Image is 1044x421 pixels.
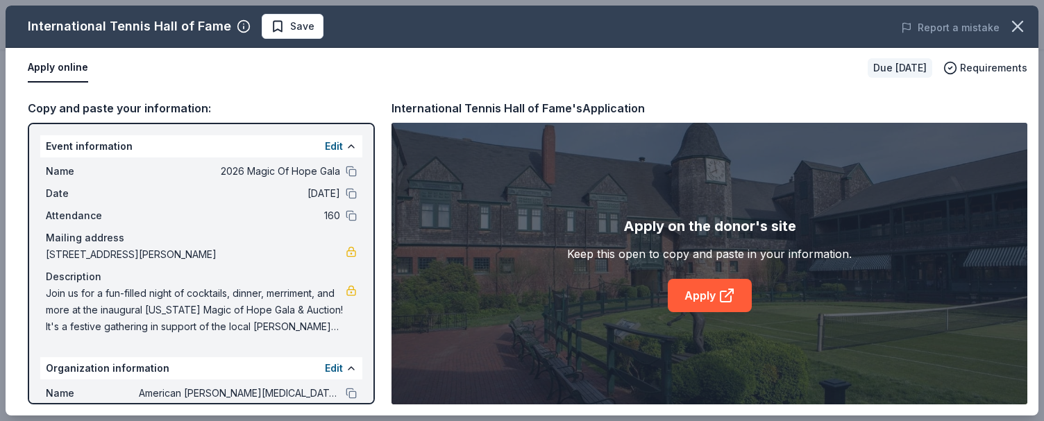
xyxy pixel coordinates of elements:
[325,360,343,377] button: Edit
[46,246,346,263] span: [STREET_ADDRESS][PERSON_NAME]
[46,163,139,180] span: Name
[325,138,343,155] button: Edit
[46,285,346,335] span: Join us for a fun-filled night of cocktails, dinner, merriment, and more at the inaugural [US_STA...
[960,60,1027,76] span: Requirements
[668,279,752,312] a: Apply
[391,99,645,117] div: International Tennis Hall of Fame's Application
[46,185,139,202] span: Date
[139,207,340,224] span: 160
[28,15,231,37] div: International Tennis Hall of Fame
[40,135,362,157] div: Event information
[28,53,88,83] button: Apply online
[868,58,932,78] div: Due [DATE]
[46,230,357,246] div: Mailing address
[290,18,314,35] span: Save
[139,163,340,180] span: 2026 Magic Of Hope Gala
[262,14,323,39] button: Save
[46,207,139,224] span: Attendance
[901,19,1000,36] button: Report a mistake
[139,385,340,402] span: American [PERSON_NAME][MEDICAL_DATA] Association [US_STATE] Chapter
[46,268,357,285] div: Description
[943,60,1027,76] button: Requirements
[139,185,340,202] span: [DATE]
[46,385,139,402] span: Name
[623,215,796,237] div: Apply on the donor's site
[567,246,852,262] div: Keep this open to copy and paste in your information.
[28,99,375,117] div: Copy and paste your information:
[40,357,362,379] div: Organization information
